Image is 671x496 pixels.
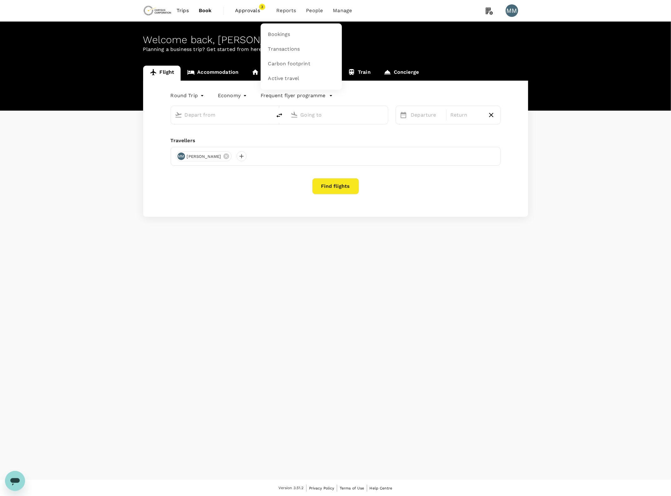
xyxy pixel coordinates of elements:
[277,7,296,14] span: Reports
[171,137,501,144] div: Travellers
[312,178,359,194] button: Find flights
[370,485,393,492] a: Help Centre
[143,34,528,46] div: Welcome back , [PERSON_NAME] .
[5,471,25,491] iframe: Button to launch messaging window
[259,4,265,10] span: 3
[235,7,267,14] span: Approvals
[333,7,352,14] span: Manage
[264,71,338,86] a: Active travel
[261,92,325,99] p: Frequent flyer programme
[309,485,334,492] a: Privacy Policy
[185,110,259,120] input: Depart from
[181,66,245,81] a: Accommodation
[268,75,299,82] span: Active travel
[340,485,364,492] a: Terms of Use
[218,91,248,101] div: Economy
[306,7,323,14] span: People
[450,111,482,119] p: Return
[177,7,189,14] span: Trips
[268,46,300,53] span: Transactions
[279,485,304,491] span: Version 3.51.2
[264,57,338,71] a: Carbon footprint
[370,486,393,490] span: Help Centre
[341,66,377,81] a: Train
[383,114,385,115] button: Open
[411,111,443,119] p: Departure
[261,92,333,99] button: Frequent flyer programme
[178,153,185,160] div: MM
[245,66,293,81] a: Long stay
[301,110,375,120] input: Going to
[264,42,338,57] a: Transactions
[143,66,181,81] a: Flight
[264,27,338,42] a: Bookings
[309,486,334,490] span: Privacy Policy
[268,31,290,38] span: Bookings
[506,4,518,17] div: MM
[268,114,269,115] button: Open
[183,153,225,160] span: [PERSON_NAME]
[143,46,528,53] p: Planning a business trip? Get started from here.
[340,486,364,490] span: Terms of Use
[143,4,172,18] img: Chrysos Corporation
[268,60,310,68] span: Carbon footprint
[377,66,425,81] a: Concierge
[272,108,287,123] button: delete
[176,151,232,161] div: MM[PERSON_NAME]
[171,91,206,101] div: Round Trip
[199,7,212,14] span: Book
